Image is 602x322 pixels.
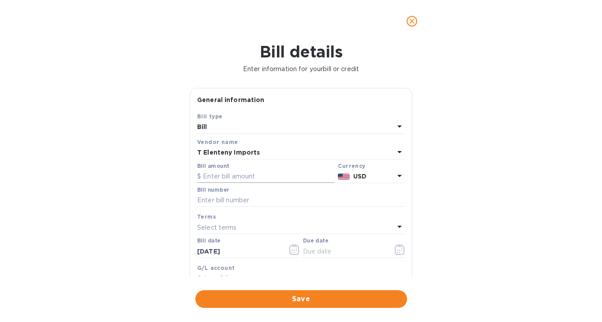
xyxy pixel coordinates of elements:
[338,174,350,180] img: USD
[197,239,221,244] label: Bill date
[197,223,237,232] p: Select terms
[401,11,423,32] button: close
[7,64,595,74] p: Enter information for your bill or credit
[197,96,265,103] b: General information
[197,194,405,207] input: Enter bill number
[197,245,280,258] input: Select date
[353,173,366,180] b: USD
[197,213,216,220] b: Terms
[197,170,334,183] input: $ Enter bill amount
[202,294,400,304] span: Save
[197,274,257,283] p: Select G/L account
[197,265,235,271] b: G/L account
[7,42,595,61] h1: Bill details
[197,139,238,145] b: Vendor name
[338,163,365,169] b: Currency
[303,239,328,244] label: Due date
[197,123,207,130] b: Bill
[197,113,223,120] b: Bill type
[195,290,407,308] button: Save
[197,163,229,169] label: Bill amount
[197,149,260,156] b: T Elenteny Imports
[197,187,229,193] label: Bill number
[303,245,386,258] input: Due date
